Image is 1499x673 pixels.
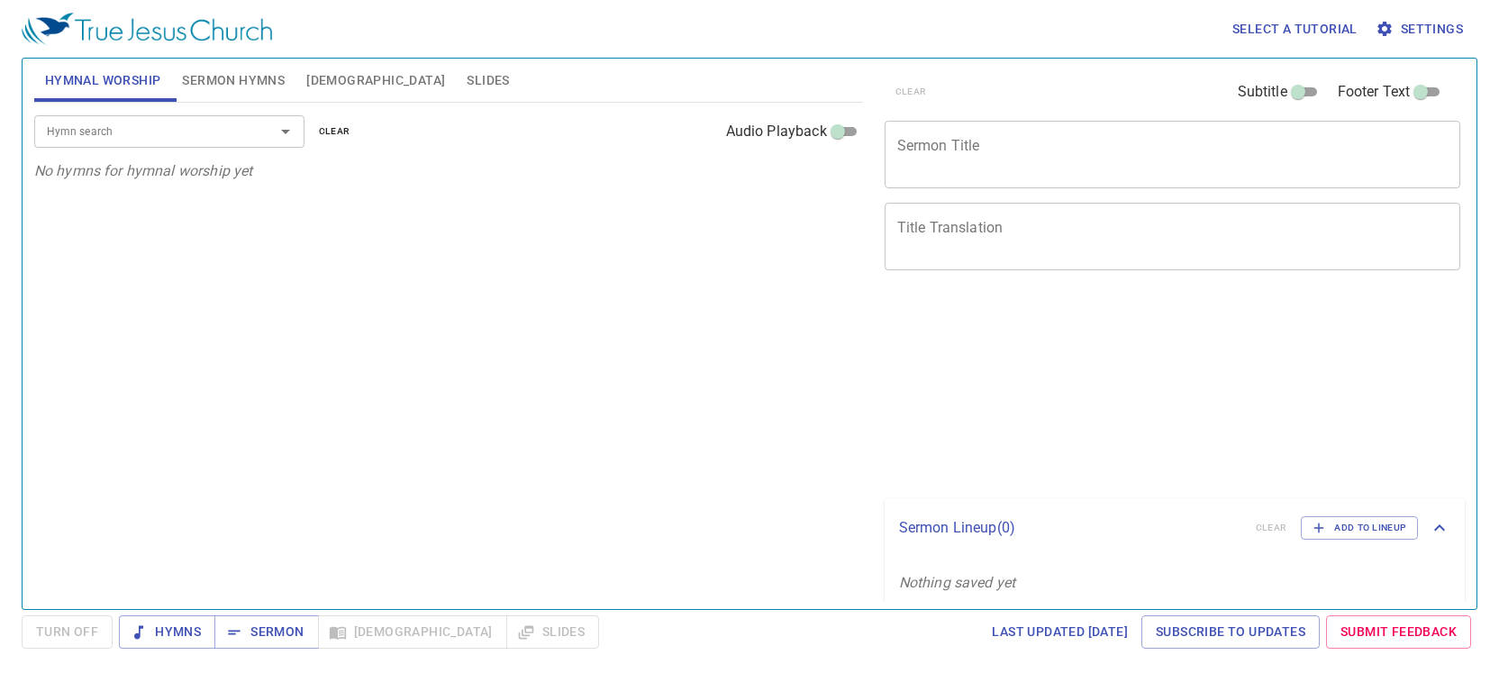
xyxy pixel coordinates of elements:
span: Hymnal Worship [45,69,161,92]
span: Footer Text [1338,81,1411,103]
button: Sermon [214,615,318,649]
span: Sermon Hymns [182,69,285,92]
span: Last updated [DATE] [992,621,1128,643]
span: Subscribe to Updates [1156,621,1305,643]
span: [DEMOGRAPHIC_DATA] [306,69,445,92]
span: Submit Feedback [1340,621,1457,643]
button: Add to Lineup [1301,516,1418,540]
span: clear [319,123,350,140]
i: Nothing saved yet [899,574,1016,591]
span: Audio Playback [726,121,827,142]
span: Slides [467,69,509,92]
a: Subscribe to Updates [1141,615,1320,649]
a: Last updated [DATE] [985,615,1135,649]
img: True Jesus Church [22,13,272,45]
button: Hymns [119,615,215,649]
span: Subtitle [1238,81,1287,103]
div: Sermon Lineup(0)clearAdd to Lineup [885,498,1466,558]
span: Hymns [133,621,201,643]
span: Add to Lineup [1313,520,1406,536]
span: Settings [1379,18,1463,41]
button: Select a tutorial [1225,13,1365,46]
span: Select a tutorial [1232,18,1358,41]
p: Sermon Lineup ( 0 ) [899,517,1241,539]
i: No hymns for hymnal worship yet [34,162,253,179]
button: Settings [1372,13,1470,46]
a: Submit Feedback [1326,615,1471,649]
button: Open [273,119,298,144]
iframe: from-child [877,289,1348,491]
span: Sermon [229,621,304,643]
button: clear [308,121,361,142]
